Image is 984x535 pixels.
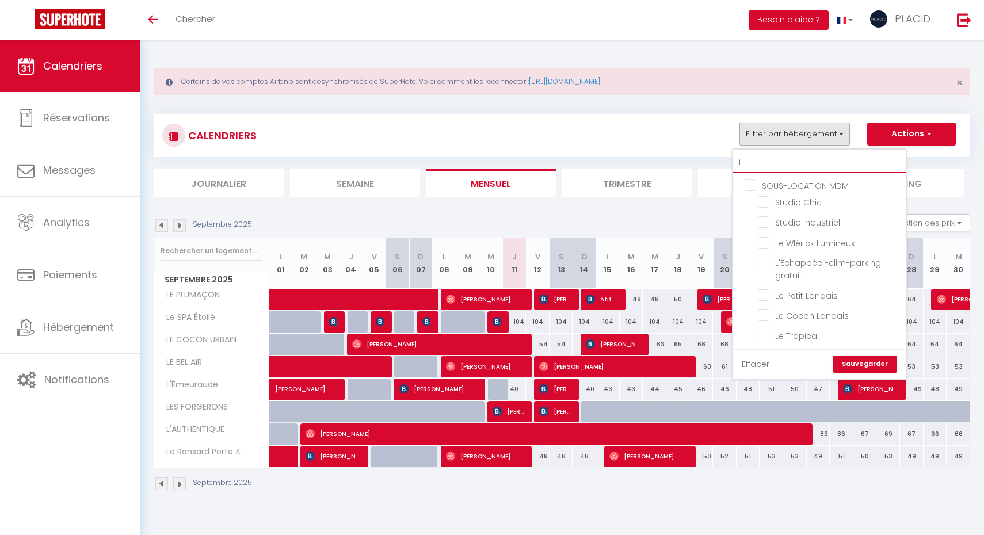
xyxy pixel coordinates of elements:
div: 67 [853,423,877,445]
div: 49 [807,446,830,467]
th: 18 [666,238,690,289]
span: [PERSON_NAME] [843,378,898,400]
div: 68 [689,334,713,355]
th: 19 [689,238,713,289]
th: 29 [924,238,947,289]
div: 49 [924,446,947,467]
button: Filtrer par hébergement [739,123,850,146]
th: 13 [550,238,573,289]
abbr: V [699,251,704,262]
abbr: M [300,251,307,262]
abbr: M [955,251,962,262]
abbr: V [535,251,540,262]
span: [PERSON_NAME] [539,288,571,310]
th: 11 [503,238,527,289]
div: 53 [760,446,783,467]
p: Septembre 2025 [193,477,252,488]
li: Mensuel [426,169,556,197]
div: Certains de vos comptes Airbnb sont désynchronisés de SuperHote. Voici comment les reconnecter : [154,68,970,95]
span: L'Émeuraude [156,379,221,391]
img: Super Booking [35,9,105,29]
span: L'AUTHENTIQUE [156,423,227,436]
span: LE PLUMAÇON [156,289,223,301]
th: 04 [339,238,363,289]
img: ... [870,10,887,28]
span: [PERSON_NAME] [329,311,337,333]
span: Le Petit Landais [775,290,838,301]
li: Tâches [698,169,829,197]
abbr: J [349,251,353,262]
div: 104 [550,311,573,333]
span: Messages [43,163,96,177]
button: Gestion des prix [884,214,970,231]
img: logout [957,13,971,27]
iframe: Chat [935,483,975,526]
abbr: M [487,251,494,262]
div: 43 [596,379,620,400]
p: Septembre 2025 [193,219,252,230]
div: 60 [689,356,713,377]
abbr: V [372,251,377,262]
abbr: S [559,251,564,262]
button: Actions [867,123,956,146]
div: 66 [924,423,947,445]
div: 48 [643,289,666,310]
div: 52 [713,446,737,467]
th: 09 [456,238,479,289]
th: 17 [643,238,666,289]
div: 104 [924,311,947,333]
span: Septembre 2025 [154,272,269,288]
div: 68 [713,334,737,355]
li: Semaine [290,169,421,197]
div: 48 [573,446,596,467]
div: 53 [947,356,970,377]
div: 50 [853,446,877,467]
button: Besoin d'aide ? [749,10,829,30]
abbr: S [395,251,400,262]
th: 01 [269,238,293,289]
div: 104 [666,311,690,333]
div: 104 [620,311,643,333]
div: 104 [573,311,596,333]
span: [PERSON_NAME] [352,333,525,355]
div: 104 [526,311,550,333]
div: 48 [550,446,573,467]
abbr: M [464,251,471,262]
span: [PERSON_NAME] [422,311,430,333]
th: 02 [292,238,316,289]
div: 67 [900,423,924,445]
div: 104 [947,311,970,333]
div: 40 [573,379,596,400]
th: 06 [386,238,410,289]
span: [PERSON_NAME] [493,311,501,333]
div: 50 [783,379,807,400]
div: 104 [596,311,620,333]
abbr: L [933,251,937,262]
span: Le Ronsard Porte 4 [156,446,244,458]
div: 83 [807,423,830,445]
abbr: L [606,251,609,262]
div: 49 [900,379,924,400]
div: 48 [737,379,760,400]
th: 12 [526,238,550,289]
span: [PERSON_NAME] [703,288,734,310]
span: [PERSON_NAME] [399,378,478,400]
th: 30 [947,238,970,289]
span: [PERSON_NAME] [376,311,384,333]
div: 46 [689,379,713,400]
div: 47 [807,379,830,400]
abbr: D [909,251,914,262]
th: 16 [620,238,643,289]
span: [PERSON_NAME] [275,372,354,394]
div: 40 [503,379,527,400]
th: 08 [433,238,456,289]
div: 49 [947,446,970,467]
span: [PERSON_NAME] [539,356,689,377]
div: 48 [924,379,947,400]
th: 20 [713,238,737,289]
span: Le Wlérick Lumineux [775,238,855,249]
span: [PERSON_NAME] [446,445,525,467]
abbr: J [676,251,680,262]
button: Close [956,78,963,88]
span: Chercher [176,13,215,25]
